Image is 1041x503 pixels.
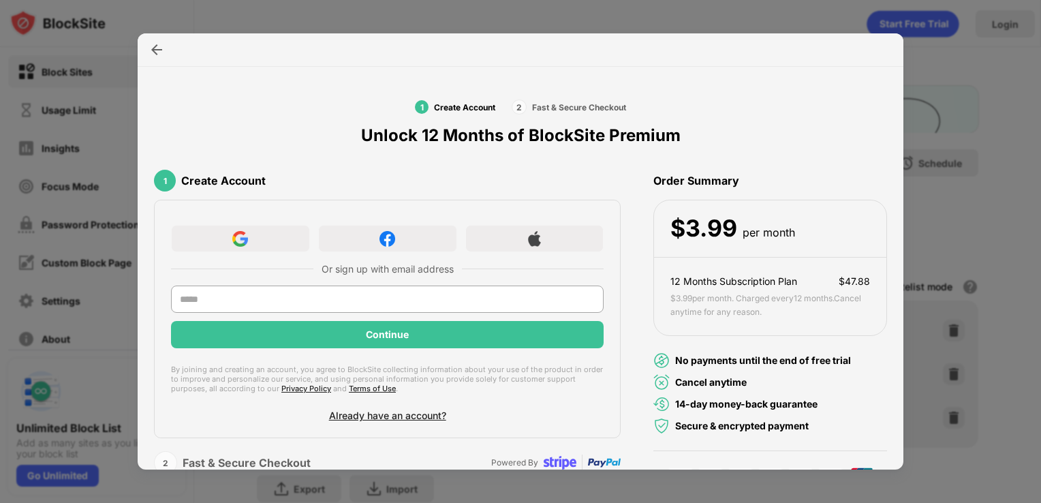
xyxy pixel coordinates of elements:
div: Unlock 12 Months of BlockSite Premium [361,125,681,145]
div: $ 3.99 [670,215,737,243]
div: $ 47.88 [839,274,870,289]
div: 2 [154,451,177,474]
img: jcb-card.svg [758,468,783,484]
div: 1 [415,100,429,114]
img: master-card.svg [698,468,723,484]
img: discover-card.svg [788,468,813,484]
a: Privacy Policy [281,384,331,393]
img: google-icon.png [232,231,248,247]
img: union-pay-card.svg [848,468,873,484]
div: Fast & Secure Checkout [532,102,626,112]
a: Terms of Use [349,384,396,393]
img: paypal-transparent.svg [588,446,621,479]
div: Or sign up with email address [322,263,454,275]
img: cancel-anytime-green.svg [653,374,670,391]
div: Secure & encrypted payment [675,418,809,433]
div: Order Summary [653,162,887,200]
div: 14-day money-back guarantee [675,397,818,412]
img: diner-clabs-card.svg [818,468,843,484]
img: secured-payment-green.svg [653,418,670,434]
div: 2 [512,100,527,115]
img: money-back.svg [653,396,670,412]
div: 1 [154,170,176,192]
img: apple-icon.png [527,231,542,247]
img: stripe-transparent.svg [544,446,576,479]
img: no-payment.svg [653,352,670,369]
div: Fast & Secure Checkout [183,456,311,470]
div: Cancel anytime [675,375,747,390]
div: Powered By [491,456,538,469]
div: Create Account [434,102,495,112]
div: per month [743,223,795,243]
div: $ 3.99 per month. Charged every 12 months . Cancel anytime for any reason. [670,292,870,319]
div: Already have an account? [329,410,446,421]
div: No payments until the end of free trial [675,353,851,368]
img: american-express-card.svg [728,468,753,484]
img: facebook-icon.png [379,231,395,247]
div: Continue [366,329,409,340]
div: Create Account [181,174,266,187]
img: visa-card.svg [668,468,693,484]
div: By joining and creating an account, you agree to BlockSite collecting information about your use ... [171,365,604,393]
div: 12 Months Subscription Plan [670,274,797,289]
